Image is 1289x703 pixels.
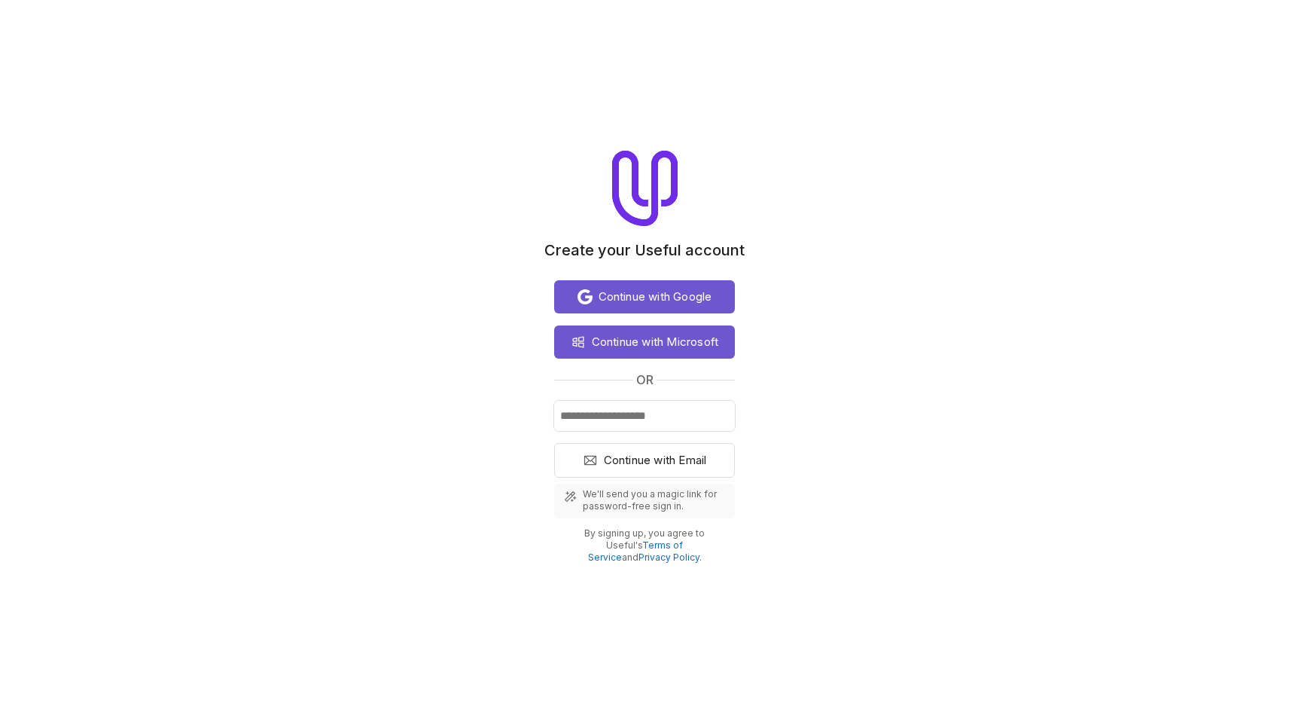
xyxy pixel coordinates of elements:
[583,488,726,512] span: We'll send you a magic link for password-free sign in.
[554,401,735,431] input: Email
[638,552,699,563] a: Privacy Policy
[554,443,735,478] button: Continue with Email
[554,326,735,359] button: Continue with Microsoft
[592,333,719,351] span: Continue with Microsoft
[636,371,654,389] span: or
[588,539,684,563] a: Terms of Service
[599,288,712,306] span: Continue with Google
[566,527,723,564] p: By signing up, you agree to Useful's and .
[544,241,745,259] h1: Create your Useful account
[604,451,707,469] span: Continue with Email
[554,280,735,313] button: Continue with Google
